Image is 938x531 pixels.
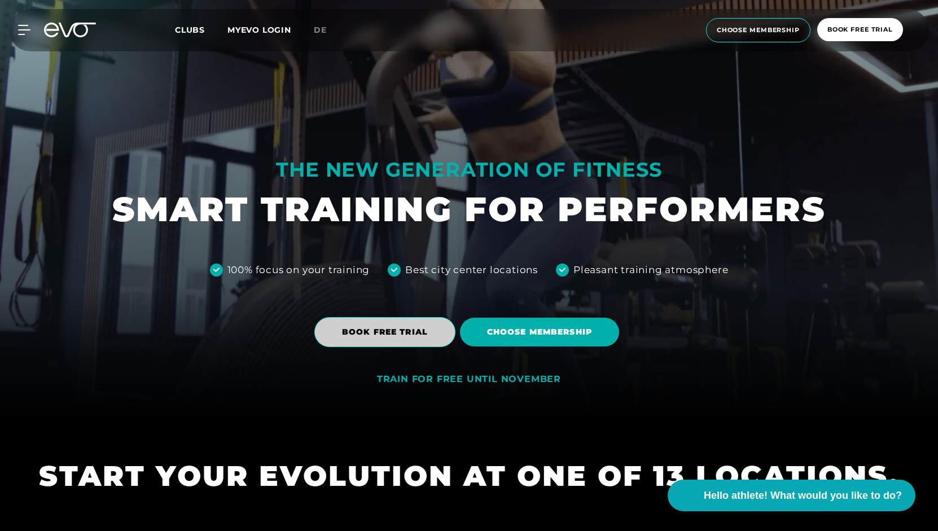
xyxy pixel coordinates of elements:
[227,264,370,275] font: 100% focus on your training
[276,157,661,182] font: THE NEW GENERATION OF FITNESS
[227,25,291,35] a: MYEVO LOGIN
[814,18,906,42] a: book free trial
[314,25,327,35] font: de
[703,18,814,42] a: choose membership
[668,480,915,511] button: Hello athlete! What would you like to do?
[717,26,800,34] font: choose membership
[175,25,205,35] font: Clubs
[487,327,592,337] font: Choose membership
[377,374,561,384] font: TRAIN FOR FREE UNTIL NOVEMBER
[704,490,902,501] font: Hello athlete! What would you like to do?
[39,459,899,493] font: START YOUR EVOLUTION AT ONE OF 13 LOCATIONS.
[314,24,340,37] a: de
[342,327,428,337] font: BOOK FREE TRIAL
[175,24,227,35] a: Clubs
[573,264,728,275] font: Pleasant training atmosphere
[460,309,624,355] a: Choose membership
[405,264,538,275] font: Best city center locations
[314,309,460,356] a: BOOK FREE TRIAL
[827,25,893,33] font: book free trial
[112,188,826,230] font: SMART TRAINING FOR PERFORMERS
